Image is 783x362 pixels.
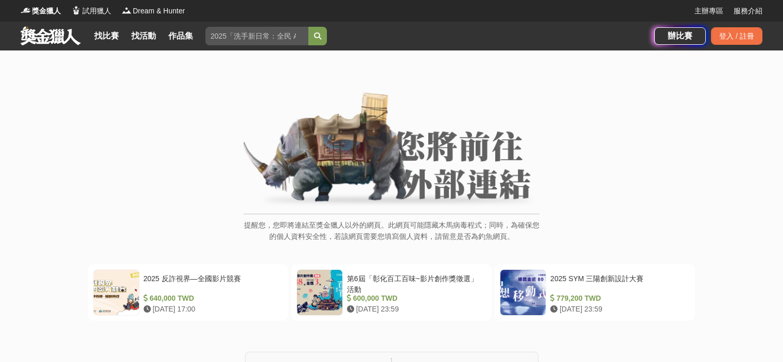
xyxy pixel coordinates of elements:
div: 640,000 TWD [144,293,279,304]
a: 第6屆「彰化百工百味~影片創作獎徵選」活動 600,000 TWD [DATE] 23:59 [291,264,492,321]
img: Logo [121,5,132,15]
div: 登入 / 註冊 [711,27,762,45]
a: LogoDream & Hunter [121,6,185,16]
a: 服務介紹 [734,6,762,16]
a: 主辦專區 [694,6,723,16]
a: 辦比賽 [654,27,706,45]
a: 2025 SYM 三陽創新設計大賽 779,200 TWD [DATE] 23:59 [495,264,695,321]
div: 2025 反詐視界—全國影片競賽 [144,273,279,293]
img: External Link Banner [243,92,540,209]
a: Logo試用獵人 [71,6,111,16]
a: 找比賽 [90,29,123,43]
div: 第6屆「彰化百工百味~影片創作獎徵選」活動 [347,273,482,293]
a: 2025 反詐視界—全國影片競賽 640,000 TWD [DATE] 17:00 [88,264,288,321]
div: [DATE] 17:00 [144,304,279,315]
img: Logo [71,5,81,15]
a: Logo獎金獵人 [21,6,61,16]
a: 作品集 [164,29,197,43]
div: [DATE] 23:59 [550,304,686,315]
div: 2025 SYM 三陽創新設計大賽 [550,273,686,293]
img: Logo [21,5,31,15]
div: 600,000 TWD [347,293,482,304]
span: 試用獵人 [82,6,111,16]
div: 779,200 TWD [550,293,686,304]
div: [DATE] 23:59 [347,304,482,315]
a: 找活動 [127,29,160,43]
input: 2025「洗手新日常：全民 ALL IN」洗手歌全台徵選 [205,27,308,45]
span: Dream & Hunter [133,6,185,16]
p: 提醒您，您即將連結至獎金獵人以外的網頁。此網頁可能隱藏木馬病毒程式；同時，為確保您的個人資料安全性，若該網頁需要您填寫個人資料，請留意是否為釣魚網頁。 [243,219,540,253]
span: 獎金獵人 [32,6,61,16]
